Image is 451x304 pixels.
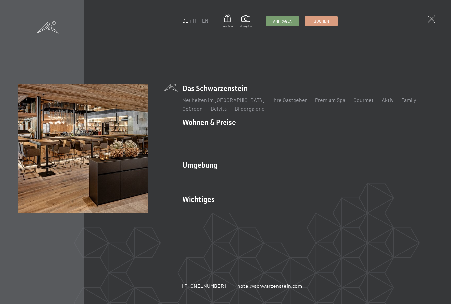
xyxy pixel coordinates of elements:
[182,97,264,103] a: Neuheiten im [GEOGRAPHIC_DATA]
[305,16,337,26] a: Buchen
[239,24,253,28] span: Bildergalerie
[273,18,292,24] span: Anfragen
[314,18,329,24] span: Buchen
[315,97,345,103] a: Premium Spa
[222,24,233,28] span: Gutschein
[193,18,197,24] a: IT
[235,105,265,112] a: Bildergalerie
[202,18,208,24] a: EN
[182,282,226,289] a: [PHONE_NUMBER]
[182,18,188,24] a: DE
[237,282,302,289] a: hotel@schwarzenstein.com
[272,97,307,103] a: Ihre Gastgeber
[353,97,374,103] a: Gourmet
[222,15,233,28] a: Gutschein
[239,15,253,28] a: Bildergalerie
[266,16,299,26] a: Anfragen
[211,105,227,112] a: Belvita
[182,105,203,112] a: GoGreen
[401,97,416,103] a: Family
[382,97,394,103] a: Aktiv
